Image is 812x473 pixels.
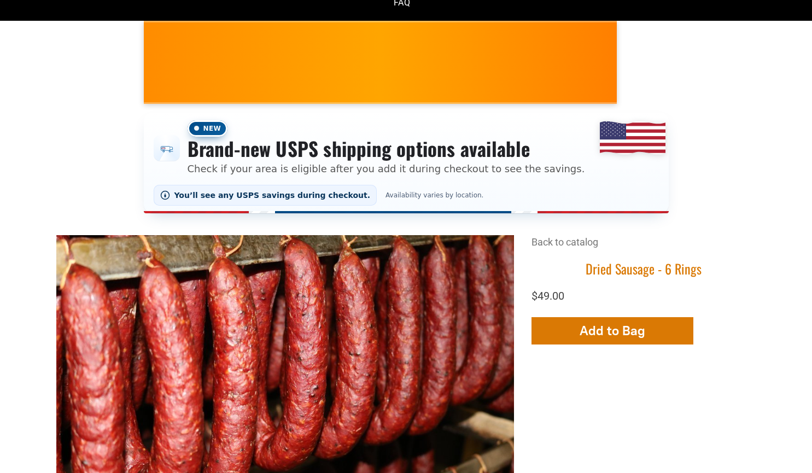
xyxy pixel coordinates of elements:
[188,161,585,176] p: Check if your area is eligible after you add it during checkout to see the savings.
[144,113,669,214] div: Shipping options announcement
[531,236,598,248] a: Back to catalog
[188,137,585,161] h3: Brand-new USPS shipping options available
[174,191,371,200] span: You’ll see any USPS savings during checkout.
[531,235,756,260] div: Breadcrumbs
[382,191,487,199] span: Availability varies by location.
[531,260,756,277] h1: Dried Sausage - 6 Rings
[580,323,645,338] span: Add to Bag
[615,74,620,89] span: •
[188,120,228,137] span: New
[531,317,693,344] button: Add to Bag
[372,70,587,87] span: [PERSON_NAME] MARKET
[531,289,564,302] span: $49.00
